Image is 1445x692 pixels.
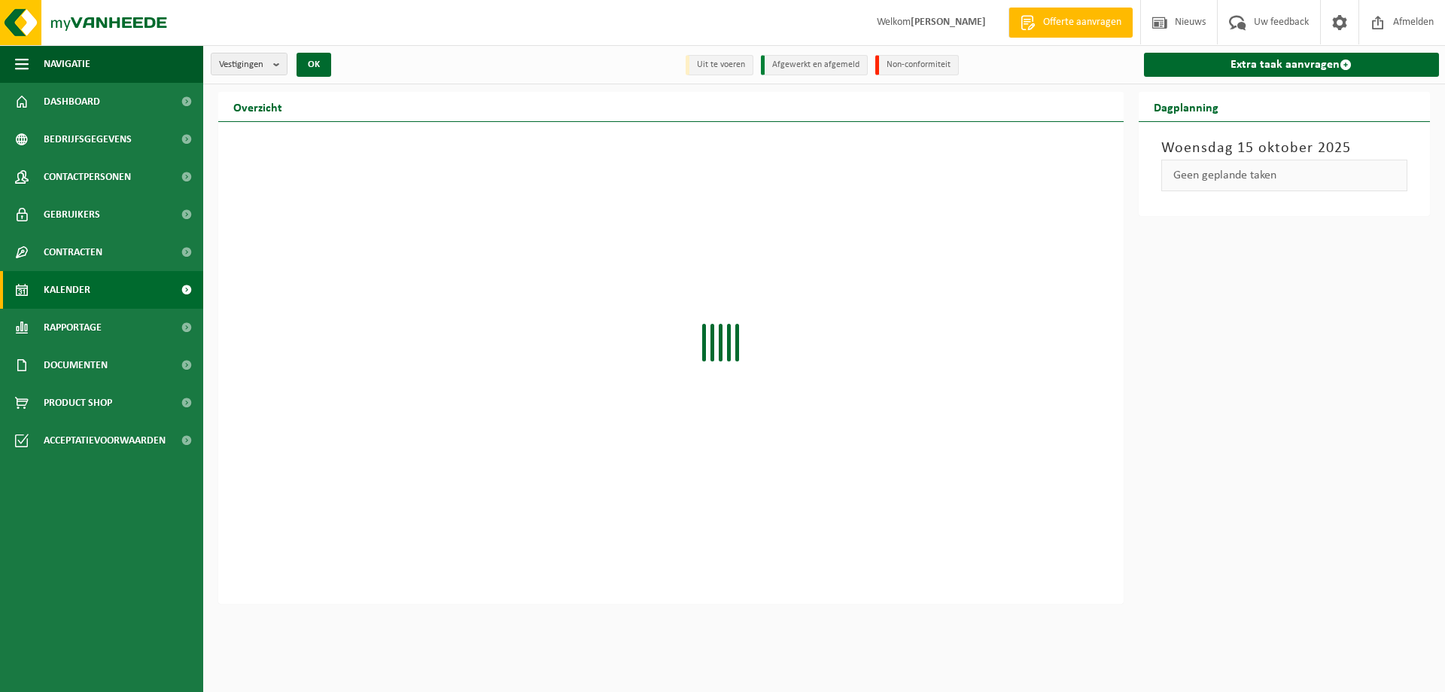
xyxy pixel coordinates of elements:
span: Kalender [44,271,90,309]
h3: Woensdag 15 oktober 2025 [1161,137,1408,160]
h2: Dagplanning [1139,92,1234,121]
h2: Overzicht [218,92,297,121]
span: Documenten [44,346,108,384]
a: Extra taak aanvragen [1144,53,1440,77]
span: Acceptatievoorwaarden [44,422,166,459]
span: Vestigingen [219,53,267,76]
button: OK [297,53,331,77]
a: Offerte aanvragen [1008,8,1133,38]
span: Bedrijfsgegevens [44,120,132,158]
strong: [PERSON_NAME] [911,17,986,28]
span: Dashboard [44,83,100,120]
button: Vestigingen [211,53,287,75]
li: Non-conformiteit [875,55,959,75]
span: Offerte aanvragen [1039,15,1125,30]
li: Afgewerkt en afgemeld [761,55,868,75]
li: Uit te voeren [686,55,753,75]
div: Geen geplande taken [1161,160,1408,191]
span: Contactpersonen [44,158,131,196]
span: Contracten [44,233,102,271]
span: Gebruikers [44,196,100,233]
span: Rapportage [44,309,102,346]
span: Product Shop [44,384,112,422]
span: Navigatie [44,45,90,83]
